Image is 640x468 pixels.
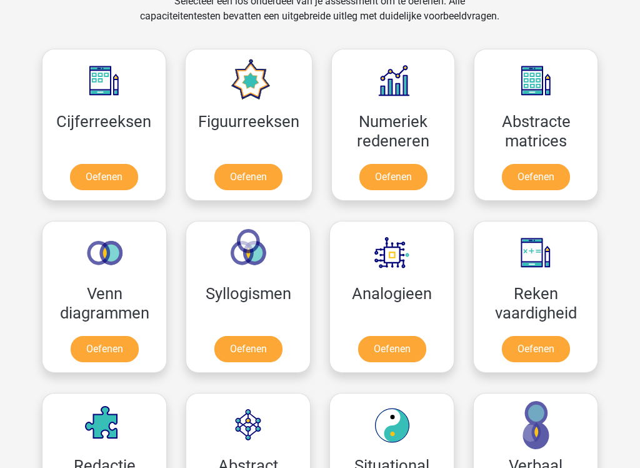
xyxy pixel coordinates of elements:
a: Oefenen [214,164,282,190]
a: Oefenen [71,336,139,362]
a: Oefenen [359,164,427,190]
a: Oefenen [358,336,426,362]
a: Oefenen [70,164,138,190]
a: Oefenen [502,164,570,190]
a: Oefenen [214,336,282,362]
a: Oefenen [502,336,570,362]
